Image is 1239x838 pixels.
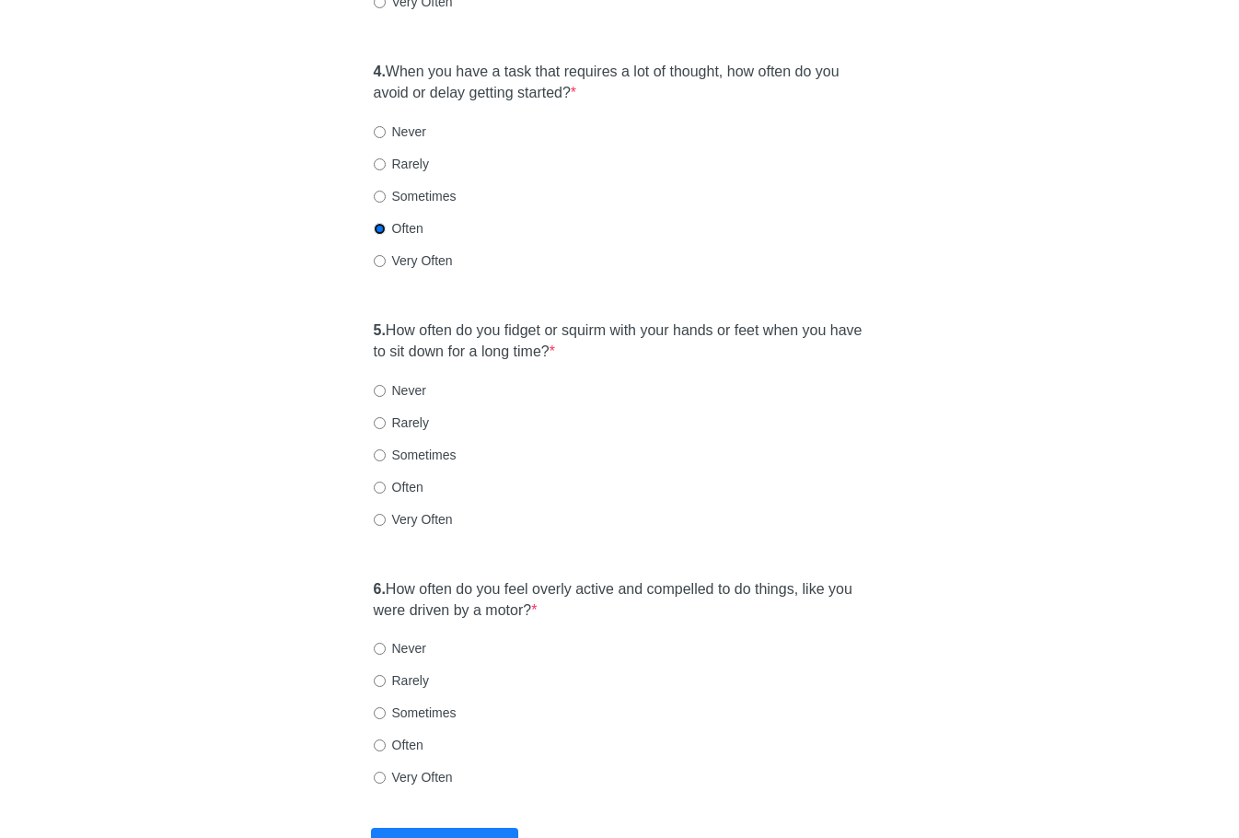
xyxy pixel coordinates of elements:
label: Very Often [374,251,453,270]
input: Often [374,739,386,751]
label: Never [374,122,426,141]
input: Rarely [374,417,386,429]
strong: 5. [374,322,386,338]
strong: 6. [374,581,386,597]
label: Sometimes [374,187,457,205]
input: Sometimes [374,707,386,719]
input: Never [374,385,386,397]
label: Never [374,639,426,658]
label: Often [374,478,423,496]
input: Never [374,126,386,138]
label: Very Often [374,768,453,786]
label: Sometimes [374,704,457,722]
label: Rarely [374,671,429,690]
input: Rarely [374,675,386,687]
input: Very Often [374,514,386,526]
input: Sometimes [374,191,386,203]
label: Very Often [374,510,453,529]
input: Often [374,223,386,235]
strong: 4. [374,64,386,79]
label: When you have a task that requires a lot of thought, how often do you avoid or delay getting star... [374,62,866,104]
input: Very Often [374,772,386,784]
label: Rarely [374,155,429,173]
label: Never [374,381,426,400]
input: Never [374,643,386,655]
label: Often [374,219,423,238]
input: Rarely [374,158,386,170]
label: How often do you feel overly active and compelled to do things, like you were driven by a motor? [374,579,866,622]
label: Sometimes [374,446,457,464]
label: Often [374,736,423,754]
label: Rarely [374,413,429,432]
label: How often do you fidget or squirm with your hands or feet when you have to sit down for a long time? [374,320,866,363]
input: Sometimes [374,449,386,461]
input: Often [374,482,386,494]
input: Very Often [374,255,386,267]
